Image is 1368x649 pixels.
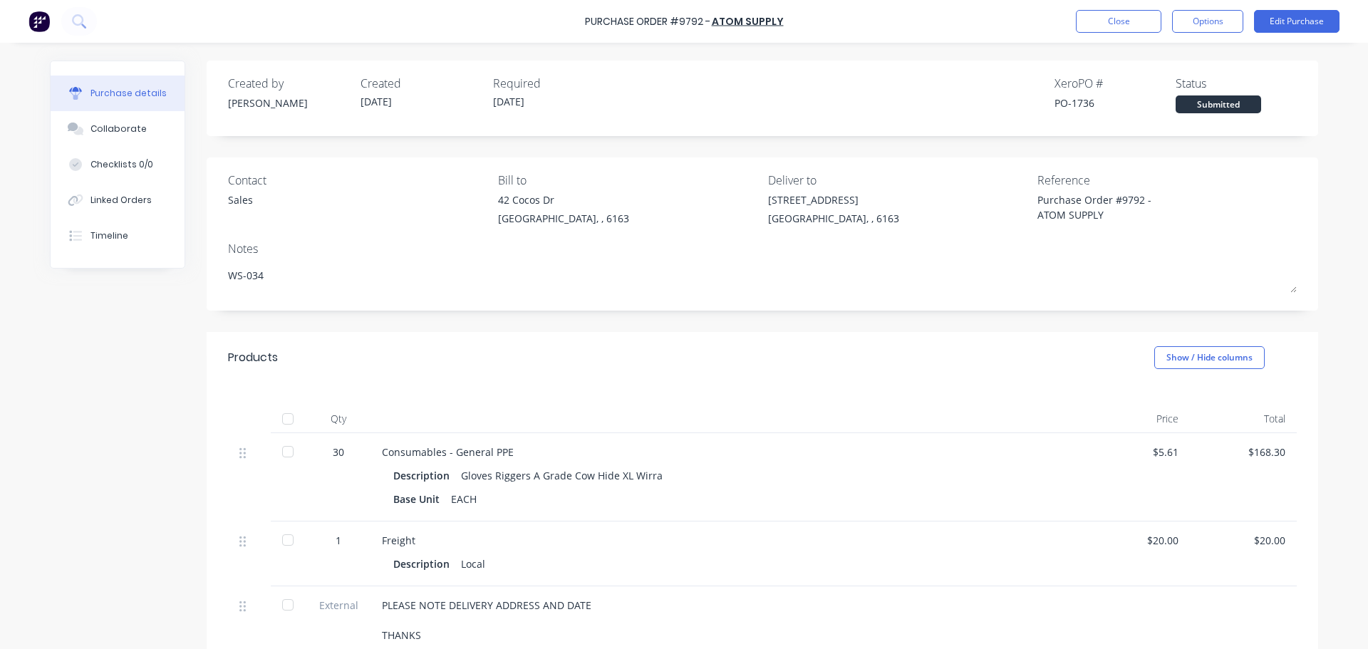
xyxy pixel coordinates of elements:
div: Xero PO # [1054,75,1176,92]
div: Notes [228,240,1297,257]
button: Linked Orders [51,182,185,218]
div: Description [393,554,461,574]
textarea: WS-034 [228,261,1297,293]
button: Options [1172,10,1243,33]
div: Bill to [498,172,757,189]
a: ATOM SUPPLY [712,14,784,28]
div: Base Unit [393,489,451,509]
button: Show / Hide columns [1154,346,1265,369]
span: External [318,598,359,613]
div: 1 [318,533,359,548]
div: $5.61 [1094,445,1178,460]
div: Purchase details [90,87,167,100]
div: Gloves Riggers A Grade Cow Hide XL Wirra [461,465,663,486]
div: Products [228,349,278,366]
div: EACH [451,489,477,509]
div: Price [1083,405,1190,433]
div: Created by [228,75,349,92]
button: Timeline [51,218,185,254]
div: [STREET_ADDRESS] [768,192,899,207]
div: PLEASE NOTE DELIVERY ADDRESS AND DATE THANKS [382,598,1072,643]
div: [PERSON_NAME] [228,95,349,110]
div: 42 Cocos Dr [498,192,629,207]
div: PO-1736 [1054,95,1176,110]
button: Purchase details [51,76,185,111]
div: [GEOGRAPHIC_DATA], , 6163 [768,211,899,226]
div: Required [493,75,614,92]
div: Contact [228,172,487,189]
div: Collaborate [90,123,147,135]
div: Submitted [1176,95,1261,113]
div: $20.00 [1094,533,1178,548]
div: Consumables - General PPE [382,445,1072,460]
button: Collaborate [51,111,185,147]
div: Freight [382,533,1072,548]
button: Checklists 0/0 [51,147,185,182]
div: $168.30 [1201,445,1285,460]
img: Factory [28,11,50,32]
div: Reference [1037,172,1297,189]
div: Checklists 0/0 [90,158,153,171]
div: $20.00 [1201,533,1285,548]
div: 30 [318,445,359,460]
div: Local [461,554,485,574]
div: Status [1176,75,1297,92]
div: Timeline [90,229,128,242]
div: Created [361,75,482,92]
div: Sales [228,192,253,207]
div: Description [393,465,461,486]
div: Qty [306,405,370,433]
div: [GEOGRAPHIC_DATA], , 6163 [498,211,629,226]
button: Edit Purchase [1254,10,1339,33]
div: Linked Orders [90,194,152,207]
div: Deliver to [768,172,1027,189]
button: Close [1076,10,1161,33]
textarea: Purchase Order #9792 - ATOM SUPPLY [1037,192,1216,224]
div: Total [1190,405,1297,433]
div: Purchase Order #9792 - [585,14,710,29]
